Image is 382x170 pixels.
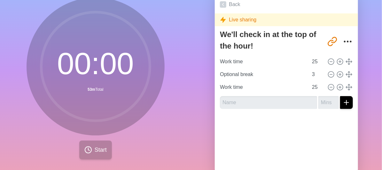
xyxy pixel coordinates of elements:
[217,55,308,68] input: Name
[309,81,325,94] input: Mins
[318,96,339,109] input: Mins
[217,68,308,81] input: Name
[215,13,358,26] div: Live sharing
[95,146,107,154] span: Start
[217,81,308,94] input: Name
[341,35,354,48] button: More
[79,141,112,159] button: Start
[326,35,339,48] button: Share link
[309,55,325,68] input: Mins
[220,96,317,109] input: Name
[309,68,325,81] input: Mins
